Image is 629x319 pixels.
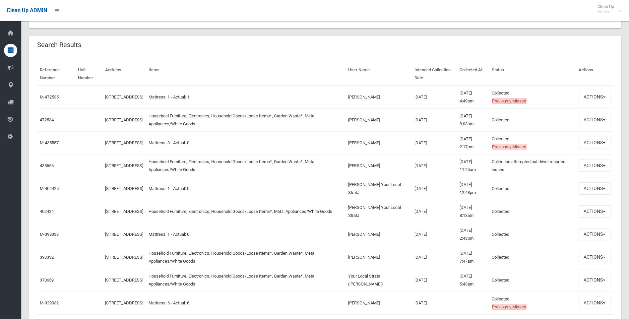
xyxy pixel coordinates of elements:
[412,131,457,154] td: [DATE]
[576,63,613,86] th: Actions
[40,300,59,305] a: M-329032
[40,278,54,283] a: 370659
[489,223,576,246] td: Collected
[412,269,457,291] td: [DATE]
[457,63,489,86] th: Collected At
[594,4,621,14] span: Clean Up
[105,186,143,191] a: [STREET_ADDRESS]
[492,98,527,104] span: Previously Missed
[489,131,576,154] td: Collected
[412,291,457,314] td: [DATE]
[457,86,489,109] td: [DATE] 4:49pm
[346,131,412,154] td: [PERSON_NAME]
[346,291,412,314] td: [PERSON_NAME]
[346,200,412,223] td: [PERSON_NAME] Your Local Strata
[146,223,346,246] td: Mattress: 1 - Actual: 0
[105,300,143,305] a: [STREET_ADDRESS]
[457,269,489,291] td: [DATE] 5:43am
[412,86,457,109] td: [DATE]
[40,95,59,99] a: M-472535
[412,223,457,246] td: [DATE]
[105,209,143,214] a: [STREET_ADDRESS]
[146,86,346,109] td: Mattress: 1 - Actual: 1
[489,177,576,200] td: Collected
[598,9,614,14] small: Admin
[105,117,143,122] a: [STREET_ADDRESS]
[37,63,75,86] th: Reference Number
[346,108,412,131] td: [PERSON_NAME]
[105,163,143,168] a: [STREET_ADDRESS]
[457,108,489,131] td: [DATE] 8:03am
[105,278,143,283] a: [STREET_ADDRESS]
[579,228,610,240] button: Actions
[457,200,489,223] td: [DATE] 8:13am
[457,246,489,269] td: [DATE] 7:47am
[457,154,489,177] td: [DATE] 11:24am
[412,154,457,177] td: [DATE]
[489,200,576,223] td: Collected
[412,108,457,131] td: [DATE]
[346,154,412,177] td: [PERSON_NAME]
[457,177,489,200] td: [DATE] 12:48pm
[105,95,143,99] a: [STREET_ADDRESS]
[146,177,346,200] td: Mattress: 1 - Actual: 0
[40,140,59,145] a: M-435557
[29,38,89,51] header: Search Results
[346,86,412,109] td: [PERSON_NAME]
[146,246,346,269] td: Household Furniture, Electronics, Household Goods/Loose Items*, Garden Waste*, Metal Appliances/W...
[146,63,346,86] th: Items
[40,163,54,168] a: 435556
[40,255,54,260] a: 398332
[346,177,412,200] td: [PERSON_NAME] Your Local Strata
[489,63,576,86] th: Status
[457,223,489,246] td: [DATE] 2:43pm
[457,131,489,154] td: [DATE] 2:17pm
[40,209,54,214] a: 402424
[489,246,576,269] td: Collected
[146,154,346,177] td: Household Furniture, Electronics, Household Goods/Loose Items*, Garden Waste*, Metal Appliances/W...
[105,255,143,260] a: [STREET_ADDRESS]
[40,232,59,237] a: M-398333
[40,186,59,191] a: M-402425
[146,200,346,223] td: Household Furniture, Electronics, Household Goods/Loose Items*, Metal Appliances/White Goods
[579,274,610,286] button: Actions
[579,91,610,103] button: Actions
[346,269,412,291] td: Your Local Strata ([PERSON_NAME])
[412,177,457,200] td: [DATE]
[146,131,346,154] td: Mattress: 3 - Actual: 0
[105,232,143,237] a: [STREET_ADDRESS]
[75,63,102,86] th: Unit Number
[489,269,576,291] td: Collected
[40,117,54,122] a: 472534
[346,246,412,269] td: [PERSON_NAME]
[412,63,457,86] th: Intended Collection Date
[489,154,576,177] td: Collection attempted but driver reported issues
[579,205,610,218] button: Actions
[579,297,610,309] button: Actions
[579,137,610,149] button: Actions
[579,159,610,172] button: Actions
[579,182,610,195] button: Actions
[146,291,346,314] td: Mattress: 6 - Actual: 6
[346,223,412,246] td: [PERSON_NAME]
[489,291,576,314] td: Collected
[146,108,346,131] td: Household Furniture, Electronics, Household Goods/Loose Items*, Garden Waste*, Metal Appliances/W...
[146,269,346,291] td: Household Furniture, Electronics, Household Goods/Loose Items*, Garden Waste*, Metal Appliances/W...
[412,200,457,223] td: [DATE]
[412,246,457,269] td: [DATE]
[489,108,576,131] td: Collected
[492,304,527,310] span: Previously Missed
[7,7,47,14] span: Clean Up ADMIN
[579,251,610,263] button: Actions
[492,144,527,150] span: Previously Missed
[105,140,143,145] a: [STREET_ADDRESS]
[346,63,412,86] th: User Name
[489,86,576,109] td: Collected
[579,114,610,126] button: Actions
[102,63,146,86] th: Address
